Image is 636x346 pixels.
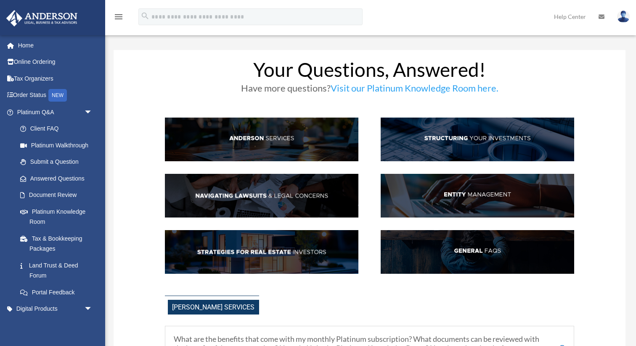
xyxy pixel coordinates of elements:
[6,70,105,87] a: Tax Organizers
[165,84,575,97] h3: Have more questions?
[12,230,105,257] a: Tax & Bookkeeping Packages
[48,89,67,102] div: NEW
[12,121,101,137] a: Client FAQ
[114,12,124,22] i: menu
[12,257,105,284] a: Land Trust & Deed Forum
[12,154,105,170] a: Submit a Question
[6,54,105,71] a: Online Ordering
[6,87,105,104] a: Order StatusNEW
[165,230,358,274] img: StratsRE_hdr
[165,118,358,161] img: AndServ_hdr
[381,118,574,161] img: StructInv_hdr
[140,11,150,21] i: search
[6,317,105,334] a: My Entitiesarrow_drop_down
[6,37,105,54] a: Home
[12,284,105,301] a: Portal Feedback
[381,174,574,218] img: EntManag_hdr
[331,82,498,98] a: Visit our Platinum Knowledge Room here.
[617,10,630,23] img: User Pic
[114,15,124,22] a: menu
[165,174,358,218] img: NavLaw_hdr
[165,60,575,84] h1: Your Questions, Answered!
[12,170,105,187] a: Answered Questions
[4,10,80,26] img: Anderson Advisors Platinum Portal
[12,203,105,230] a: Platinum Knowledge Room
[84,301,101,318] span: arrow_drop_down
[12,137,105,154] a: Platinum Walkthrough
[12,187,105,204] a: Document Review
[6,301,105,317] a: Digital Productsarrow_drop_down
[84,317,101,334] span: arrow_drop_down
[84,104,101,121] span: arrow_drop_down
[6,104,105,121] a: Platinum Q&Aarrow_drop_down
[168,300,259,315] span: [PERSON_NAME] Services
[381,230,574,274] img: GenFAQ_hdr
